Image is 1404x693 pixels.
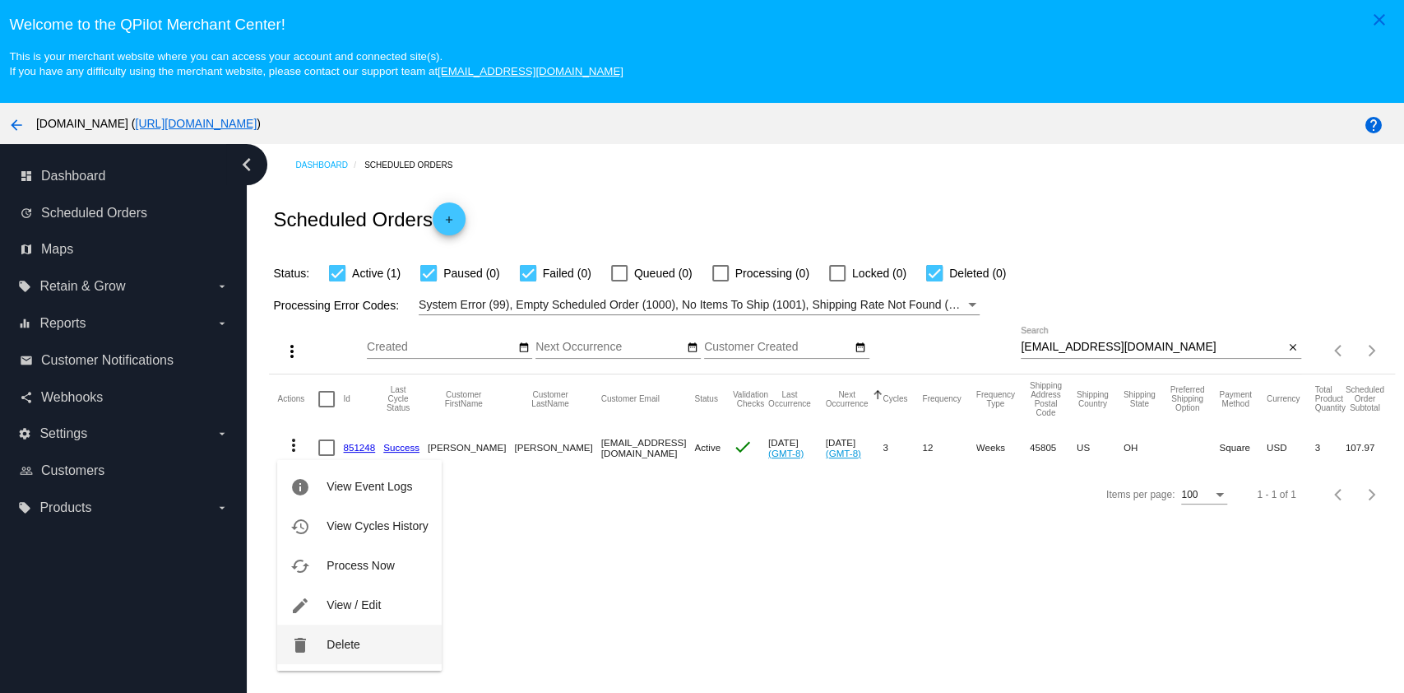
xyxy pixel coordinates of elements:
span: Delete [327,638,359,651]
mat-icon: cached [290,556,310,576]
mat-icon: history [290,517,310,537]
span: View Cycles History [327,519,428,533]
span: Process Now [327,559,394,572]
mat-icon: delete [290,635,310,655]
mat-icon: info [290,477,310,497]
span: View / Edit [327,598,381,612]
mat-icon: edit [290,596,310,616]
span: View Event Logs [327,480,412,493]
